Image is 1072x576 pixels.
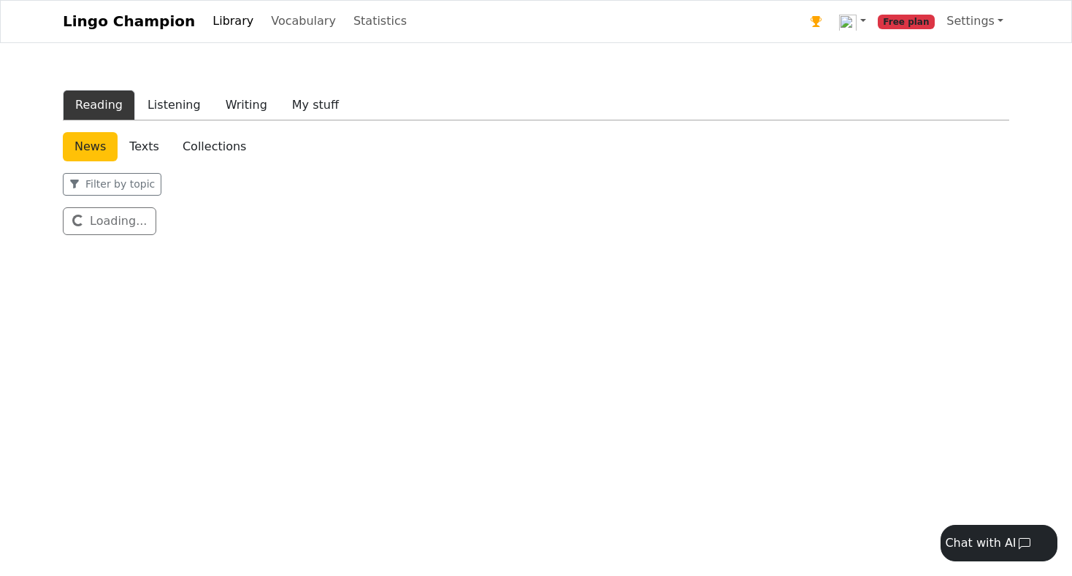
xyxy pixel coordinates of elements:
a: News [63,132,118,161]
a: Settings [941,7,1009,36]
button: Filter by topic [63,173,161,196]
a: Lingo Champion [63,7,195,36]
button: Listening [135,90,213,120]
button: Chat with AI [941,525,1057,561]
button: My stuff [280,90,351,120]
a: Free plan [872,7,941,37]
a: Statistics [348,7,413,36]
a: Library [207,7,259,36]
a: Texts [118,132,171,161]
button: Writing [213,90,280,120]
span: Free plan [878,15,935,29]
a: Vocabulary [265,7,342,36]
div: Chat with AI [945,534,1016,552]
a: Collections [171,132,258,161]
img: en.svg [839,13,857,31]
button: Reading [63,90,135,120]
